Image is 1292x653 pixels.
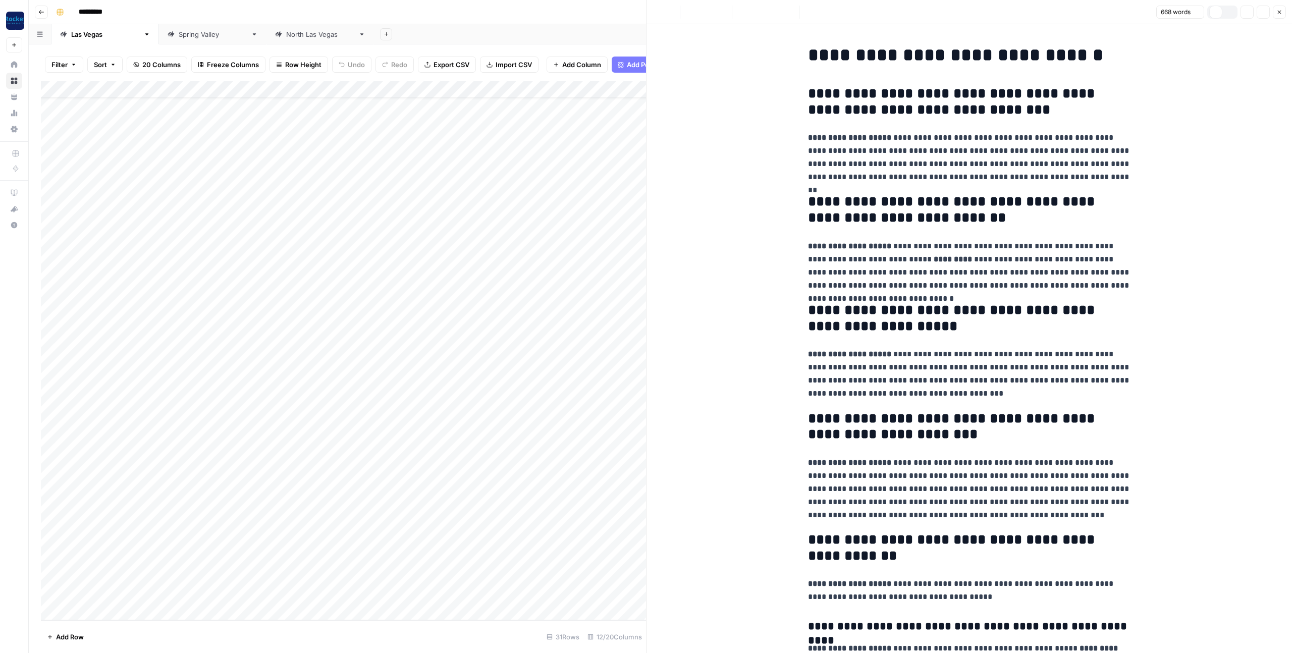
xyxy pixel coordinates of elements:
span: Add Power Agent [627,60,682,70]
button: Add Power Agent [612,57,688,73]
span: 20 Columns [142,60,181,70]
div: [GEOGRAPHIC_DATA] [286,29,354,39]
div: 12/20 Columns [583,629,646,645]
button: Add Row [41,629,90,645]
a: Settings [6,121,22,137]
button: 20 Columns [127,57,187,73]
div: [GEOGRAPHIC_DATA] [179,29,247,39]
span: Freeze Columns [207,60,259,70]
a: [GEOGRAPHIC_DATA] [159,24,266,44]
button: Sort [87,57,123,73]
a: Browse [6,73,22,89]
button: Workspace: Rocket Pilots [6,8,22,33]
span: Row Height [285,60,321,70]
span: Sort [94,60,107,70]
button: Freeze Columns [191,57,265,73]
span: Filter [51,60,68,70]
div: [GEOGRAPHIC_DATA] [71,29,139,39]
span: Undo [348,60,365,70]
span: Redo [391,60,407,70]
div: What's new? [7,201,22,216]
a: Usage [6,105,22,121]
button: Undo [332,57,371,73]
button: Filter [45,57,83,73]
button: Add Column [547,57,608,73]
button: Help + Support [6,217,22,233]
a: AirOps Academy [6,185,22,201]
img: Rocket Pilots Logo [6,12,24,30]
a: [GEOGRAPHIC_DATA] [51,24,159,44]
button: Export CSV [418,57,476,73]
a: Your Data [6,89,22,105]
a: [GEOGRAPHIC_DATA] [266,24,374,44]
span: Add Column [562,60,601,70]
div: 31 Rows [543,629,583,645]
button: Row Height [270,57,328,73]
button: Redo [375,57,414,73]
button: Import CSV [480,57,539,73]
span: Import CSV [496,60,532,70]
button: 668 words [1156,6,1204,19]
a: Home [6,57,22,73]
span: Export CSV [434,60,469,70]
button: What's new? [6,201,22,217]
span: 668 words [1161,8,1191,17]
span: Add Row [56,632,84,642]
